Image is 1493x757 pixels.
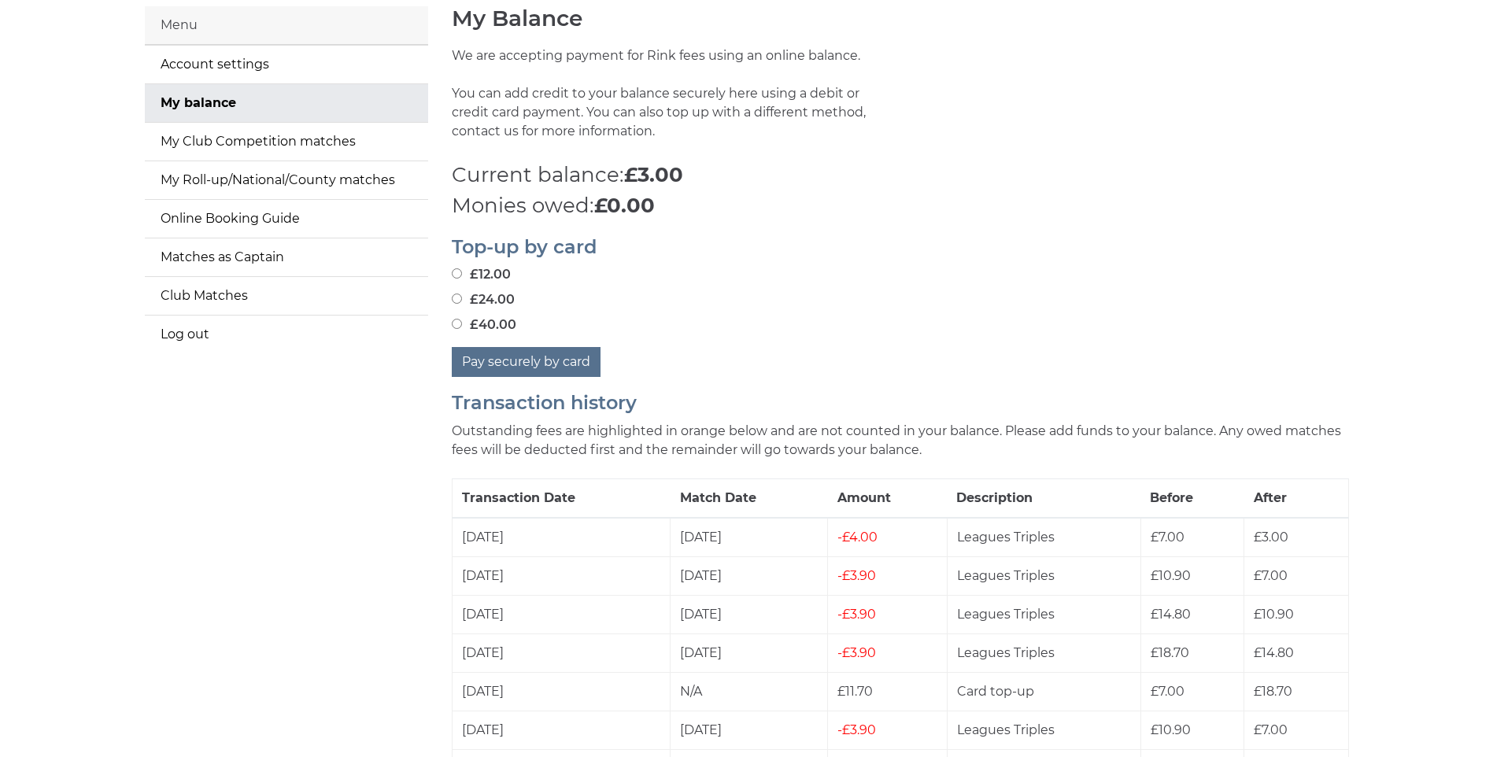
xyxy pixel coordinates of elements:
[452,393,1349,413] h2: Transaction history
[1254,530,1288,545] span: £3.00
[837,607,876,622] span: £3.90
[837,684,873,699] span: £11.70
[671,478,828,518] th: Match Date
[1254,645,1294,660] span: £14.80
[1151,568,1191,583] span: £10.90
[145,123,428,161] a: My Club Competition matches
[452,290,515,309] label: £24.00
[145,316,428,353] a: Log out
[452,518,671,557] td: [DATE]
[1151,722,1191,737] span: £10.90
[452,316,516,334] label: £40.00
[452,478,671,518] th: Transaction Date
[947,595,1140,633] td: Leagues Triples
[1151,645,1189,660] span: £18.70
[452,265,511,284] label: £12.00
[947,518,1140,557] td: Leagues Triples
[1140,478,1244,518] th: Before
[671,556,828,595] td: [DATE]
[947,556,1140,595] td: Leagues Triples
[145,6,428,45] div: Menu
[828,478,948,518] th: Amount
[671,595,828,633] td: [DATE]
[837,722,876,737] span: £3.90
[947,478,1140,518] th: Description
[452,711,671,749] td: [DATE]
[671,633,828,672] td: [DATE]
[624,162,683,187] strong: £3.00
[837,568,876,583] span: £3.90
[145,46,428,83] a: Account settings
[1151,530,1184,545] span: £7.00
[452,319,462,329] input: £40.00
[1151,607,1191,622] span: £14.80
[671,672,828,711] td: N/A
[1254,607,1294,622] span: £10.90
[947,672,1140,711] td: Card top-up
[452,237,1349,257] h2: Top-up by card
[452,556,671,595] td: [DATE]
[452,422,1349,460] p: Outstanding fees are highlighted in orange below and are not counted in your balance. Please add ...
[1254,568,1288,583] span: £7.00
[452,6,1349,31] h1: My Balance
[947,633,1140,672] td: Leagues Triples
[947,711,1140,749] td: Leagues Triples
[452,633,671,672] td: [DATE]
[1244,478,1348,518] th: After
[837,645,876,660] span: £3.90
[145,238,428,276] a: Matches as Captain
[452,160,1349,190] p: Current balance:
[594,193,655,218] strong: £0.00
[1254,722,1288,737] span: £7.00
[1151,684,1184,699] span: £7.00
[145,161,428,199] a: My Roll-up/National/County matches
[452,347,601,377] button: Pay securely by card
[452,672,671,711] td: [DATE]
[145,277,428,315] a: Club Matches
[671,711,828,749] td: [DATE]
[671,518,828,557] td: [DATE]
[452,190,1349,221] p: Monies owed:
[452,595,671,633] td: [DATE]
[452,46,889,160] p: We are accepting payment for Rink fees using an online balance. You can add credit to your balanc...
[145,200,428,238] a: Online Booking Guide
[452,268,462,279] input: £12.00
[145,84,428,122] a: My balance
[837,530,878,545] span: £4.00
[452,294,462,304] input: £24.00
[1254,684,1292,699] span: £18.70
